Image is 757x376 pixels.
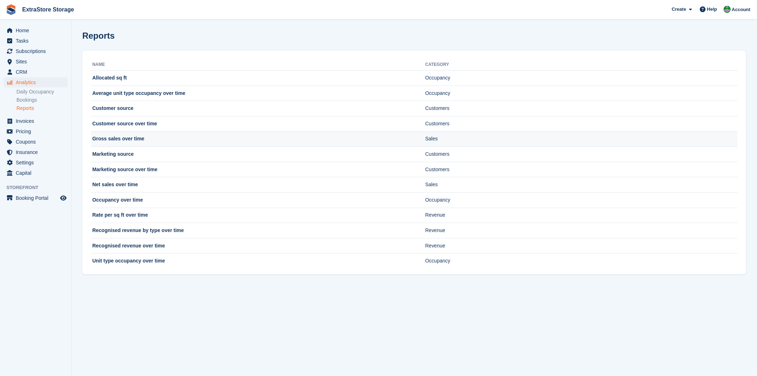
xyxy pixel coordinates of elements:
[59,194,68,202] a: Preview store
[16,126,59,136] span: Pricing
[16,116,59,126] span: Invoices
[425,71,738,86] td: Occupancy
[425,101,738,116] td: Customers
[6,4,16,15] img: stora-icon-8386f47178a22dfd0bd8f6a31ec36ba5ce8667c1dd55bd0f319d3a0aa187defe.svg
[425,223,738,238] td: Revenue
[4,116,68,126] a: menu
[91,238,425,254] td: Recognised revenue over time
[707,6,717,13] span: Help
[16,67,59,77] span: CRM
[4,25,68,35] a: menu
[91,59,425,71] th: Name
[425,59,738,71] th: Category
[91,177,425,193] td: Net sales over time
[16,137,59,147] span: Coupons
[16,147,59,157] span: Insurance
[16,168,59,178] span: Capital
[91,254,425,269] td: Unit type occupancy over time
[425,147,738,162] td: Customers
[16,88,68,95] a: Daily Occupancy
[425,86,738,101] td: Occupancy
[425,177,738,193] td: Sales
[16,105,68,112] a: Reports
[4,137,68,147] a: menu
[16,193,59,203] span: Booking Portal
[4,168,68,178] a: menu
[425,208,738,223] td: Revenue
[19,4,77,15] a: ExtraStore Storage
[16,57,59,67] span: Sites
[16,46,59,56] span: Subscriptions
[4,67,68,77] a: menu
[91,223,425,238] td: Recognised revenue by type over time
[82,31,115,40] h1: Reports
[4,193,68,203] a: menu
[16,97,68,103] a: Bookings
[425,131,738,147] td: Sales
[91,131,425,147] td: Gross sales over time
[425,116,738,131] td: Customers
[425,162,738,177] td: Customers
[91,192,425,208] td: Occupancy over time
[16,36,59,46] span: Tasks
[16,25,59,35] span: Home
[4,57,68,67] a: menu
[4,77,68,87] a: menu
[724,6,731,13] img: Grant Daniel
[425,192,738,208] td: Occupancy
[91,116,425,131] td: Customer source over time
[732,6,751,13] span: Account
[672,6,686,13] span: Create
[4,36,68,46] a: menu
[91,101,425,116] td: Customer source
[4,147,68,157] a: menu
[91,147,425,162] td: Marketing source
[91,162,425,177] td: Marketing source over time
[4,158,68,168] a: menu
[91,86,425,101] td: Average unit type occupancy over time
[91,208,425,223] td: Rate per sq ft over time
[16,158,59,168] span: Settings
[425,254,738,269] td: Occupancy
[4,46,68,56] a: menu
[91,71,425,86] td: Allocated sq ft
[16,77,59,87] span: Analytics
[6,184,71,191] span: Storefront
[425,238,738,254] td: Revenue
[4,126,68,136] a: menu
